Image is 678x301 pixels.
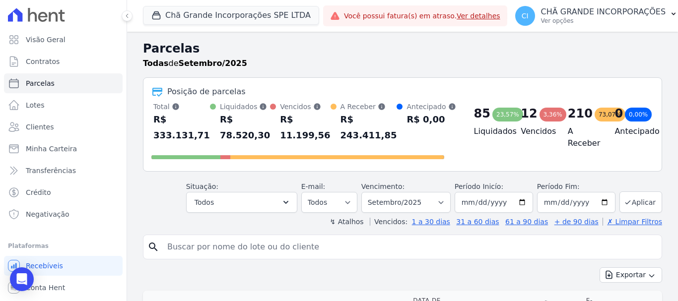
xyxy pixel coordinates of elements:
[153,112,210,143] div: R$ 333.131,71
[455,182,503,190] label: Período Inicío:
[143,6,319,25] button: Chã Grande Incorporações SPE LTDA
[344,11,500,21] span: Você possui fatura(s) em atraso.
[474,106,490,121] div: 85
[619,191,662,213] button: Aplicar
[220,112,270,143] div: R$ 78.520,30
[625,108,652,121] div: 0,00%
[4,204,123,224] a: Negativação
[521,125,552,137] h4: Vencidos
[541,17,666,25] p: Ver opções
[26,144,77,154] span: Minha Carteira
[186,182,218,190] label: Situação:
[4,182,123,202] a: Crédito
[456,218,499,226] a: 31 a 60 dias
[4,161,123,181] a: Transferências
[220,102,270,112] div: Liquidados
[614,125,646,137] h4: Antecipado
[143,59,169,68] strong: Todas
[537,181,615,192] label: Período Fim:
[568,106,593,121] div: 210
[153,102,210,112] div: Total
[407,112,456,127] div: R$ 0,00
[26,209,69,219] span: Negativação
[554,218,599,226] a: + de 90 dias
[26,166,76,176] span: Transferências
[340,112,397,143] div: R$ 243.411,85
[143,58,247,69] p: de
[280,102,330,112] div: Vencidos
[370,218,407,226] label: Vencidos:
[568,125,599,149] h4: A Receber
[614,106,623,121] div: 0
[340,102,397,112] div: A Receber
[522,12,529,19] span: CI
[474,125,505,137] h4: Liquidados
[26,283,65,293] span: Conta Hent
[26,35,66,45] span: Visão Geral
[301,182,326,190] label: E-mail:
[26,122,54,132] span: Clientes
[492,108,523,121] div: 23,57%
[280,112,330,143] div: R$ 11.199,56
[603,218,662,226] a: ✗ Limpar Filtros
[10,267,34,291] div: Open Intercom Messenger
[330,218,363,226] label: ↯ Atalhos
[4,95,123,115] a: Lotes
[4,256,123,276] a: Recebíveis
[505,218,548,226] a: 61 a 90 dias
[147,241,159,253] i: search
[4,139,123,159] a: Minha Carteira
[600,267,662,283] button: Exportar
[186,192,297,213] button: Todos
[4,117,123,137] a: Clientes
[407,102,456,112] div: Antecipado
[143,40,662,58] h2: Parcelas
[26,78,55,88] span: Parcelas
[4,30,123,50] a: Visão Geral
[26,187,51,197] span: Crédito
[195,196,214,208] span: Todos
[8,240,119,252] div: Plataformas
[521,106,537,121] div: 12
[541,7,666,17] p: CHÃ GRANDE INCORPORAÇÕES
[26,100,45,110] span: Lotes
[4,73,123,93] a: Parcelas
[4,52,123,71] a: Contratos
[26,57,60,66] span: Contratos
[361,182,405,190] label: Vencimento:
[26,261,63,271] span: Recebíveis
[161,237,658,257] input: Buscar por nome do lote ou do cliente
[595,108,625,121] div: 73,07%
[179,59,247,68] strong: Setembro/2025
[4,278,123,298] a: Conta Hent
[540,108,566,121] div: 3,36%
[412,218,450,226] a: 1 a 30 dias
[167,86,246,98] div: Posição de parcelas
[457,12,500,20] a: Ver detalhes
